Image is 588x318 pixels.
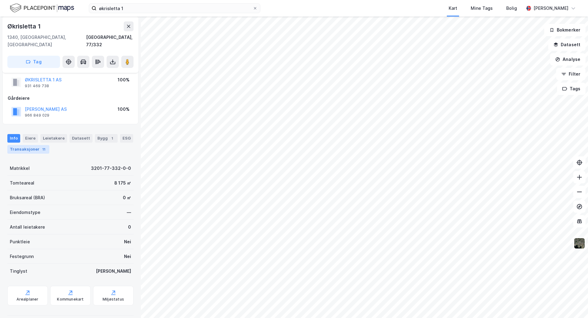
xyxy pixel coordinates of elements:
div: Transaksjoner [7,145,49,154]
div: Tinglyst [10,267,27,275]
button: Datasett [548,39,586,51]
div: Punktleie [10,238,30,245]
div: 3201-77-332-0-0 [91,165,131,172]
div: Bolig [506,5,517,12]
img: 9k= [574,238,585,249]
div: [PERSON_NAME] [96,267,131,275]
div: Leietakere [40,134,67,143]
iframe: Chat Widget [557,289,588,318]
button: Bokmerker [544,24,586,36]
div: — [127,209,131,216]
div: Arealplaner [17,297,38,302]
div: Eiere [23,134,38,143]
div: 1 [109,135,115,141]
div: Nei [124,253,131,260]
div: Info [7,134,20,143]
img: logo.f888ab2527a4732fd821a326f86c7f29.svg [10,3,74,13]
div: [PERSON_NAME] [533,5,568,12]
div: Bruksareal (BRA) [10,194,45,201]
div: Nei [124,238,131,245]
div: Bygg [95,134,118,143]
button: Tag [7,56,60,68]
div: 8 175 ㎡ [114,179,131,187]
button: Analyse [550,53,586,65]
button: Tags [557,83,586,95]
div: 11 [41,146,47,152]
div: Kart [449,5,457,12]
div: 100% [118,76,130,84]
div: ESG [120,134,133,143]
div: 1340, [GEOGRAPHIC_DATA], [GEOGRAPHIC_DATA] [7,34,86,48]
div: Datasett [70,134,92,143]
div: 0 [128,223,131,231]
div: Tomteareal [10,179,34,187]
div: Eiendomstype [10,209,40,216]
div: 931 469 738 [25,84,49,88]
div: Økrisletta 1 [7,21,42,31]
div: Gårdeiere [8,95,133,102]
div: Kommunekart [57,297,84,302]
div: 0 ㎡ [123,194,131,201]
div: Miljøstatus [103,297,124,302]
input: Søk på adresse, matrikkel, gårdeiere, leietakere eller personer [96,4,253,13]
div: Kontrollprogram for chat [557,289,588,318]
div: Festegrunn [10,253,34,260]
div: Mine Tags [471,5,493,12]
div: [GEOGRAPHIC_DATA], 77/332 [86,34,134,48]
div: 966 849 029 [25,113,49,118]
div: Matrikkel [10,165,30,172]
div: Antall leietakere [10,223,45,231]
button: Filter [556,68,586,80]
div: 100% [118,106,130,113]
